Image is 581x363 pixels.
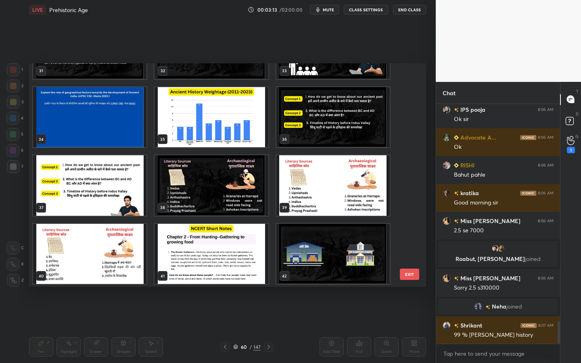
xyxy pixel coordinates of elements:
[454,323,459,328] img: no-rating-badge.077c3623.svg
[443,217,451,225] img: 971353147bf745969d391d43a00ecf99.jpg
[459,321,482,330] h6: Shrikant
[459,133,496,142] h6: Advocate A...
[497,244,505,252] img: c4869cf7e89343dbb428b4feffedc52e.jpg
[7,160,23,173] div: 7
[454,284,554,292] div: Sorry 2.5 s310000
[400,269,419,280] button: EXIT
[506,303,522,310] span: joined
[7,79,23,92] div: 2
[443,256,553,262] p: Roabut, [PERSON_NAME]
[474,302,482,311] img: 5a8e65bb9ece4d93adcd0078151d796e.jpg
[454,331,554,339] div: 99 % [PERSON_NAME] history
[459,161,474,169] h6: RISHI
[454,191,459,196] img: no-rating-badge.077c3623.svg
[491,244,499,252] img: 97c4f85c98a1437184768253f4136e56.jpg
[443,105,451,113] img: 995d39c99a1d46e88fdc3b07b8c73df4.jpg
[538,163,554,167] div: 8:06 AM
[520,190,536,195] img: iconic-dark.1390631f.png
[443,133,451,141] img: 7d53beb2b6274784b34418eb7cd6c706.jpg
[240,344,248,349] div: 60
[454,115,554,123] div: Ok sir
[454,227,554,235] div: 2.5 se 7000
[29,5,46,15] div: LIVE
[538,275,554,280] div: 8:06 AM
[575,134,579,140] p: G
[576,111,579,117] p: D
[6,144,23,157] div: 6
[49,6,88,14] h4: Prehistoric Age
[443,189,451,197] img: 3
[520,323,537,328] img: iconic-dark.1390631f.png
[443,321,451,329] img: 854914099bb04aadbfc802a42bbb8cca.jpg
[459,274,520,282] h6: Miss [PERSON_NAME]
[7,96,23,108] div: 3
[344,5,388,15] button: CLASS SETTINGS
[443,274,451,282] img: 971353147bf745969d391d43a00ecf99.jpg
[6,112,23,125] div: 4
[485,305,490,309] img: no-rating-badge.077c3623.svg
[576,88,579,94] p: T
[7,63,23,76] div: 1
[454,163,459,168] img: Learner_Badge_beginner_1_8b307cf2a0.svg
[393,5,426,15] button: End Class
[454,143,554,151] div: Ok
[567,147,575,153] div: 1
[454,199,554,207] div: Good morning sir
[538,107,554,112] div: 8:06 AM
[454,135,459,140] img: Learner_Badge_beginner_1_8b307cf2a0.svg
[454,219,459,223] img: no-rating-badge.077c3623.svg
[538,135,554,140] div: 8:06 AM
[538,218,554,223] div: 8:06 AM
[323,7,334,13] span: mute
[492,303,506,310] span: Neha
[436,104,560,344] div: grid
[310,5,339,15] button: mute
[7,274,24,287] div: Z
[525,255,541,263] span: joined
[459,189,479,197] h6: kratika
[459,217,520,225] h6: Miss [PERSON_NAME]
[538,190,554,195] div: 8:06 AM
[6,242,24,255] div: C
[6,258,24,271] div: X
[538,323,554,328] div: 8:07 AM
[6,128,23,141] div: 5
[436,82,462,104] p: Chat
[459,105,485,114] h6: IPS pooja
[443,161,451,169] img: eb2fc0fbd6014a3288944f7e59880267.jpg
[454,171,554,179] div: Bahut pahle
[253,343,261,350] div: 147
[454,108,459,112] img: no-rating-badge.077c3623.svg
[29,63,412,287] div: grid
[249,344,252,349] div: /
[454,276,459,281] img: no-rating-badge.077c3623.svg
[520,135,536,140] img: iconic-dark.1390631f.png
